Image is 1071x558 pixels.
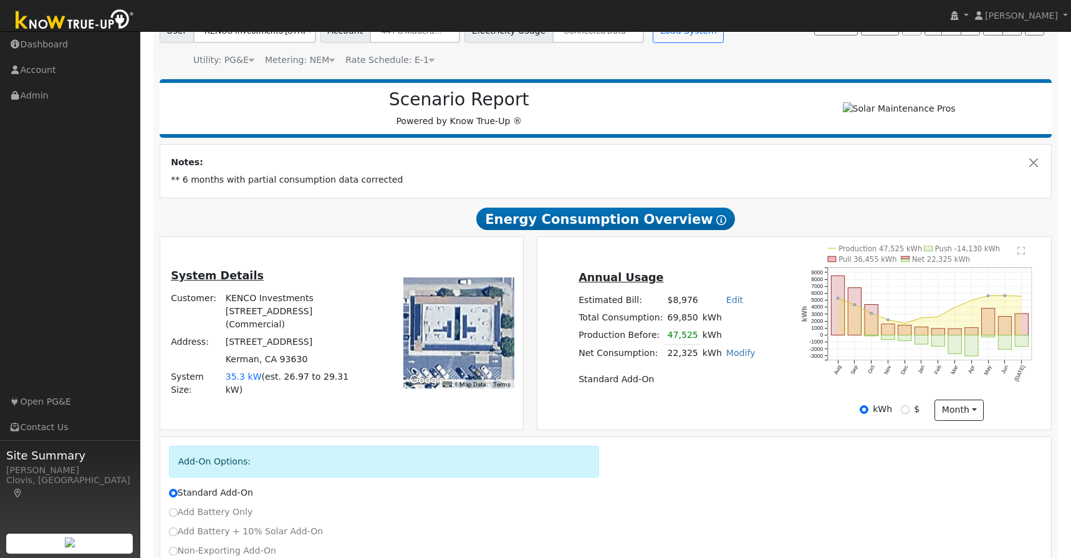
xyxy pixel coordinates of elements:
text: Nov [883,364,893,376]
img: Google [406,372,448,388]
text: -2000 [809,346,823,352]
text: 0 [820,332,823,339]
rect: onclick="" [915,327,928,335]
rect: onclick="" [848,288,861,335]
div: [PERSON_NAME] [6,464,133,477]
text: 2000 [811,318,823,324]
label: $ [914,403,920,416]
rect: onclick="" [998,317,1011,335]
rect: onclick="" [948,335,961,354]
span: [PERSON_NAME] [985,11,1058,21]
a: Open this area in Google Maps (opens a new window) [406,372,448,388]
td: Address: [169,333,224,350]
a: Map [12,488,24,498]
text: Mar [949,365,959,376]
td: kWh [700,326,724,344]
input: Standard Add-On [169,489,178,498]
rect: onclick="" [865,305,878,335]
circle: onclick="" [987,295,989,297]
rect: onclick="" [898,335,911,341]
div: Powered by Know True-Up ® [166,89,752,128]
text: Feb [933,365,943,376]
td: Production Before: [577,326,665,344]
text: [DATE] [1014,365,1027,383]
text: May [983,364,993,377]
input: Add Battery Only [169,508,178,517]
text: Sep [849,365,859,376]
td: Customer: [169,289,224,333]
td: kWh [700,344,724,362]
text: 8000 [811,276,823,282]
text: Jun [1000,365,1009,375]
td: [STREET_ADDRESS] [223,333,365,350]
a: Terms (opens in new tab) [493,381,511,388]
button: month [934,400,984,421]
td: $8,976 [665,291,700,309]
button: Map Data [459,380,486,389]
input: kWh [860,405,868,414]
circle: onclick="" [837,297,838,299]
label: Add Battery Only [169,506,253,519]
text: Apr [967,365,976,375]
strong: Notes: [171,157,203,167]
rect: onclick="" [1015,314,1028,336]
text: -1000 [809,339,823,345]
rect: onclick="" [965,335,978,357]
circle: onclick="" [1004,295,1006,297]
rect: onclick="" [965,328,978,335]
span: Alias: B10S [345,55,435,65]
rect: onclick="" [915,335,928,345]
td: 22,325 [665,344,700,362]
button: Close [1027,156,1040,169]
span: 35.3 kW [226,372,262,382]
span: est. 26.97 to 29.31 kW [226,372,349,395]
text: 6000 [811,291,823,297]
rect: onclick="" [931,329,944,336]
u: Annual Usage [579,271,663,284]
rect: onclick="" [1015,335,1028,347]
label: Standard Add-On [169,486,253,499]
text: Pull 36,455 kWh [838,255,896,264]
button: Keyboard shortcuts [443,380,451,389]
td: 47,525 [665,326,700,344]
text: Aug [832,365,842,376]
text: 3000 [811,311,823,317]
td: 69,850 [665,309,700,326]
rect: onclick="" [865,335,878,336]
circle: onclick="" [954,307,956,309]
td: System Size [223,368,365,399]
rect: onclick="" [948,329,961,335]
td: kWh [700,309,757,326]
h2: Scenario Report [172,89,746,110]
text: Production 47,525 kWh [838,244,922,253]
rect: onclick="" [898,325,911,335]
div: Utility: PG&E [193,54,254,67]
circle: onclick="" [887,319,889,321]
td: Kerman, CA 93630 [223,351,365,368]
text: 5000 [811,297,823,304]
circle: onclick="" [1021,296,1022,297]
img: Solar Maintenance Pros [843,102,956,115]
circle: onclick="" [920,317,922,319]
text: 1000 [811,325,823,332]
rect: onclick="" [982,309,995,335]
span: Energy Consumption Overview [476,208,734,230]
text: Dec [900,364,910,376]
circle: onclick="" [904,323,906,325]
rect: onclick="" [881,335,895,340]
img: retrieve [65,537,75,547]
span: ) [239,385,243,395]
div: Add-On Options: [169,446,599,478]
circle: onclick="" [971,300,973,302]
a: Modify [726,348,756,358]
td: Estimated Bill: [577,291,665,309]
input: Non-Exporting Add-On [169,547,178,556]
text: Jan [916,365,926,375]
text: 9000 [811,269,823,276]
circle: onclick="" [853,304,855,306]
text: Net 22,325 kWh [912,255,970,264]
td: Standard Add-On [577,371,757,388]
text: 4000 [811,304,823,310]
rect: onclick="" [881,324,895,335]
div: Clovis, [GEOGRAPHIC_DATA] [6,474,133,500]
